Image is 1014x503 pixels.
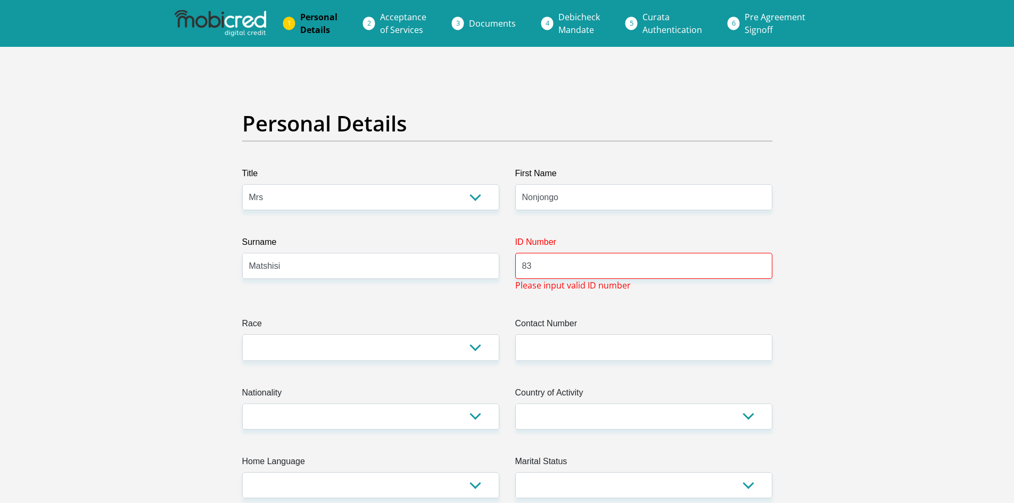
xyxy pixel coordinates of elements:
[469,18,516,29] span: Documents
[515,317,772,334] label: Contact Number
[634,6,711,40] a: CurataAuthentication
[642,11,702,36] span: Curata Authentication
[175,10,266,37] img: mobicred logo
[372,6,435,40] a: Acceptanceof Services
[380,11,426,36] span: Acceptance of Services
[515,279,631,292] span: Please input valid ID number
[515,334,772,360] input: Contact Number
[550,6,608,40] a: DebicheckMandate
[515,455,772,472] label: Marital Status
[242,236,499,253] label: Surname
[242,111,772,136] h2: Personal Details
[736,6,814,40] a: Pre AgreementSignoff
[242,317,499,334] label: Race
[515,386,772,403] label: Country of Activity
[558,11,600,36] span: Debicheck Mandate
[242,455,499,472] label: Home Language
[515,236,772,253] label: ID Number
[460,13,524,34] a: Documents
[745,11,805,36] span: Pre Agreement Signoff
[242,386,499,403] label: Nationality
[300,11,337,36] span: Personal Details
[292,6,346,40] a: PersonalDetails
[515,167,772,184] label: First Name
[515,184,772,210] input: First Name
[242,253,499,279] input: Surname
[242,167,499,184] label: Title
[515,253,772,279] input: ID Number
